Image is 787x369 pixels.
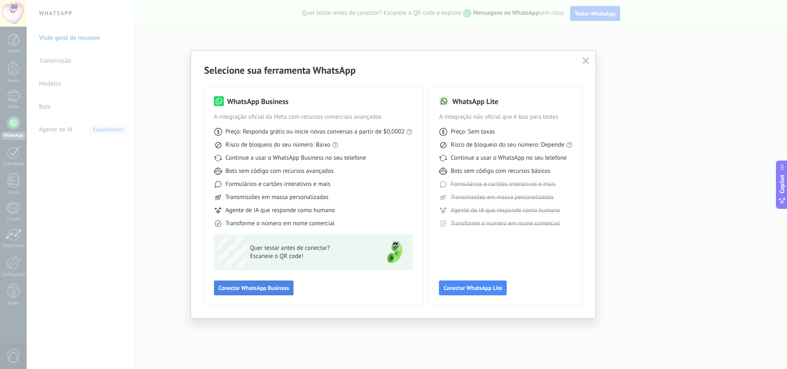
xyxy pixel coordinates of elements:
[452,96,498,106] h3: WhatsApp Lite
[450,141,564,149] span: Risco de bloqueio do seu número: Depende
[450,206,560,215] span: Agente de IA que responde como humano
[250,252,370,260] span: Escaneie o QR code!
[225,220,334,228] span: Transforme o número em nome comercial
[778,174,786,193] span: Copilot
[450,154,566,162] span: Continue a usar o WhatsApp no seu telefone
[218,285,289,291] span: Conectar WhatsApp Business
[450,180,555,188] span: Formulários e cartões interativos e mais
[225,206,335,215] span: Agente de IA que responde como humano
[450,220,560,228] span: Transforme o número em nome comercial
[214,281,293,295] button: Conectar WhatsApp Business
[225,128,405,136] span: Preço: Responda grátis ou inicie novas conversas a partir de $0,0002
[225,193,328,201] span: Transmissões em massa personalizadas
[444,285,502,291] span: Conectar WhatsApp Lite
[225,154,366,162] span: Continue a usar o WhatsApp Business no seu telefone
[450,167,550,175] span: Bots sem código com recursos básicos
[225,141,330,149] span: Risco de bloqueio do seu número: Baixo
[439,113,573,121] span: A integração não oficial que é boa para testes
[214,113,413,121] span: A integração oficial da Meta com recursos comerciais avançados
[380,238,409,267] img: green-phone.png
[450,128,495,136] span: Preço: Sem taxas
[225,167,334,175] span: Bots sem código com recursos avançados
[204,64,582,77] h2: Selecione sua ferramenta WhatsApp
[450,193,553,201] span: Transmissões em massa personalizadas
[225,180,330,188] span: Formulários e cartões interativos e mais
[250,244,370,252] span: Quer testar antes de conectar?
[439,281,507,295] button: Conectar WhatsApp Lite
[227,96,289,106] h3: WhatsApp Business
